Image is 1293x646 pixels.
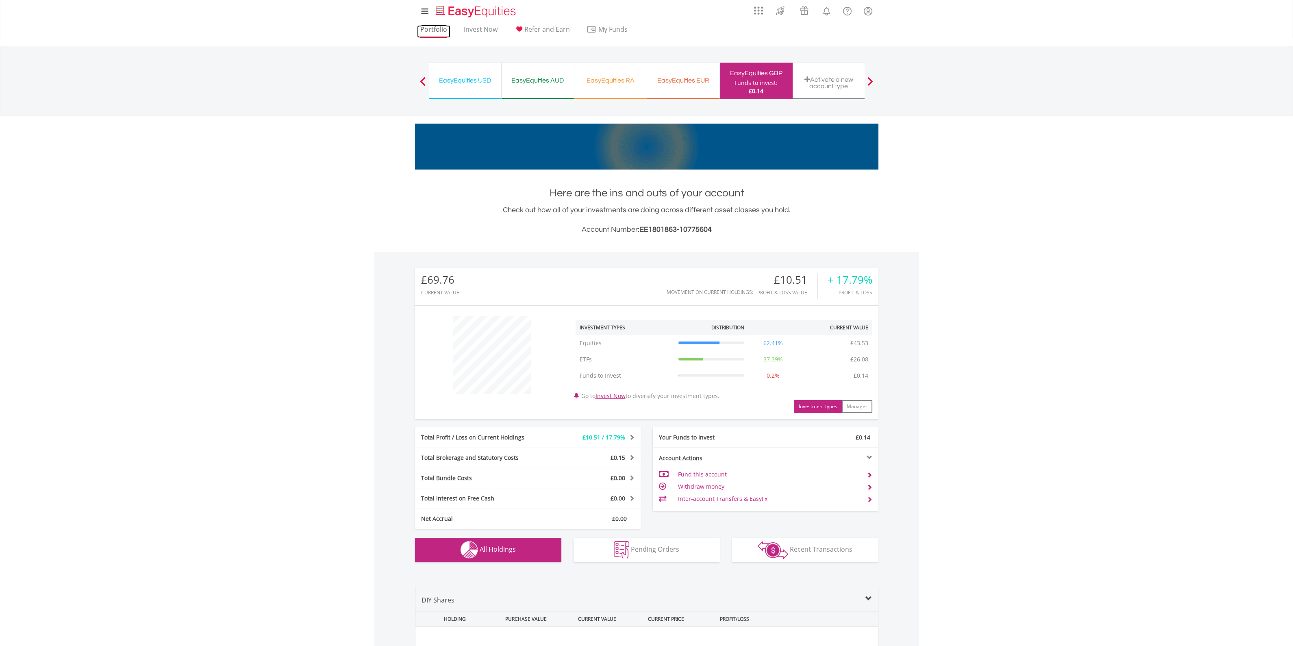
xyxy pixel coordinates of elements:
[582,433,625,441] span: £10.51 / 17.79%
[837,2,858,18] a: FAQ's and Support
[846,351,872,368] td: £26.08
[735,79,778,87] div: Funds to invest:
[595,392,626,400] a: Invest Now
[792,2,816,17] a: Vouchers
[569,312,878,413] div: Go to to diversify your investment types.
[614,541,629,559] img: pending_instructions-wht.png
[794,400,842,413] button: Investment types
[816,2,837,18] a: Notifications
[415,224,878,235] h3: Account Number:
[748,368,798,384] td: 0.2%
[749,2,768,15] a: AppsGrid
[748,335,798,351] td: 62.41%
[574,538,720,562] button: Pending Orders
[653,433,766,442] div: Your Funds to Invest
[678,468,860,481] td: Fund this account
[667,289,753,295] div: Movement on Current Holdings:
[576,320,674,335] th: Investment Types
[653,454,766,462] div: Account Actions
[421,274,459,286] div: £69.76
[633,611,698,626] div: CURRENT PRICE
[856,433,870,441] span: £0.14
[417,25,450,38] a: Portfolio
[611,474,625,482] span: £0.00
[758,541,788,559] img: transactions-zar-wht.png
[434,5,519,18] img: EasyEquities_Logo.png
[611,454,625,461] span: £0.15
[639,226,712,233] span: EE1801863-10775604
[842,400,872,413] button: Manager
[416,611,490,626] div: HOLDING
[611,494,625,502] span: £0.00
[415,515,547,523] div: Net Accrual
[798,76,860,89] div: Activate a new account type
[432,2,519,18] a: Home page
[846,335,872,351] td: £43.53
[415,494,547,502] div: Total Interest on Free Cash
[774,4,787,17] img: thrive-v2.svg
[798,4,811,17] img: vouchers-v2.svg
[757,274,817,286] div: £10.51
[711,324,744,331] div: Distribution
[790,545,852,554] span: Recent Transactions
[415,538,561,562] button: All Holdings
[725,67,788,79] div: EasyEquities GBP
[862,81,878,89] button: Next
[421,290,459,295] div: CURRENT VALUE
[524,25,570,34] span: Refer and Earn
[461,25,501,38] a: Invest Now
[587,24,640,35] span: My Funds
[563,611,632,626] div: CURRENT VALUE
[828,290,872,295] div: Profit & Loss
[732,538,878,562] button: Recent Transactions
[480,545,516,554] span: All Holdings
[798,320,872,335] th: Current Value
[415,186,878,200] h1: Here are the ins and outs of your account
[850,368,872,384] td: £0.14
[754,6,763,15] img: grid-menu-icon.svg
[422,596,454,605] span: DIY Shares
[700,611,769,626] div: PROFIT/LOSS
[415,454,547,462] div: Total Brokerage and Statutory Costs
[491,611,561,626] div: PURCHASE VALUE
[415,81,431,89] button: Previous
[757,290,817,295] div: Profit & Loss Value
[434,75,496,86] div: EasyEquities USD
[678,481,860,493] td: Withdraw money
[612,515,627,522] span: £0.00
[652,75,715,86] div: EasyEquities EUR
[631,545,679,554] span: Pending Orders
[576,351,674,368] td: ETFs
[415,124,878,170] img: EasyMortage Promotion Banner
[678,493,860,505] td: Inter-account Transfers & EasyFx
[579,75,642,86] div: EasyEquities RA
[828,274,872,286] div: + 17.79%
[858,2,878,20] a: My Profile
[576,335,674,351] td: Equities
[415,433,547,442] div: Total Profit / Loss on Current Holdings
[415,474,547,482] div: Total Bundle Costs
[748,351,798,368] td: 37.39%
[576,368,674,384] td: Funds to Invest
[506,75,569,86] div: EasyEquities AUD
[749,87,763,95] span: £0.14
[461,541,478,559] img: holdings-wht.png
[511,25,573,38] a: Refer and Earn
[415,204,878,235] div: Check out how all of your investments are doing across different asset classes you hold.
